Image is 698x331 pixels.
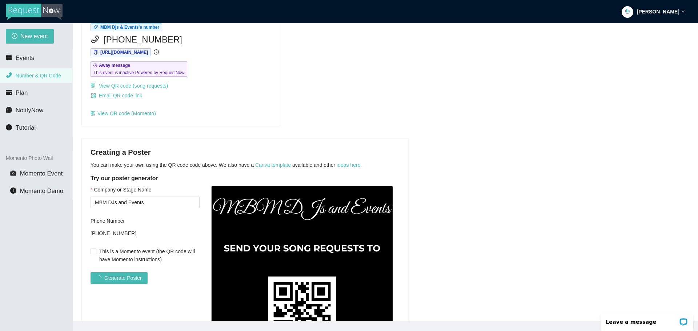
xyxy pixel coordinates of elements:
b: Away message [99,63,130,68]
span: info-circle [10,187,16,194]
img: RequestNow [6,4,63,20]
span: tag [93,25,98,29]
span: This is a Momento event (the QR code will have Momento instructions) [96,247,200,263]
span: [PHONE_NUMBER] [104,33,182,47]
span: phone [6,72,12,78]
span: plus-circle [12,33,17,40]
div: Phone Number [91,217,200,225]
span: MBM Djs & Events's number [100,25,159,30]
strong: [PERSON_NAME] [637,9,679,15]
span: field-time [93,63,98,68]
span: Plan [16,89,28,96]
h4: Creating a Poster [91,147,400,157]
span: Momento Demo [20,187,63,194]
span: This event is inactive Powered by RequestNow [93,69,184,76]
span: credit-card [6,89,12,96]
input: Company or Stage Name [91,197,200,208]
button: qrcodeEmail QR code link [91,90,143,101]
span: info-circle [6,124,12,130]
a: qrcode View QR code (song requests) [91,83,168,89]
span: qrcode [91,83,96,88]
a: Canva template [255,162,291,168]
img: ACg8ocK2yXx_pqOLxyzB6u4gypzGxF_9SGIOMjMYUSG6O46MPj3SSLI=s96-c [622,6,633,18]
span: down [681,10,685,13]
h5: Try our poster generator [91,174,400,183]
span: [URL][DOMAIN_NAME] [100,50,148,55]
span: phone [91,35,99,44]
span: Events [16,55,34,61]
span: Number & QR Code [16,73,61,78]
div: [PHONE_NUMBER] [91,228,200,239]
button: Generate Poster [91,272,148,284]
span: camera [10,170,16,176]
span: info-circle [154,49,159,55]
span: Generate Poster [104,274,142,282]
span: message [6,107,12,113]
span: Momento Event [20,170,63,177]
span: loading [96,275,104,280]
a: qrcodeView QR code (Momento) [91,110,156,116]
span: copy [93,50,98,55]
button: plus-circleNew event [6,29,54,44]
span: NotifyNow [16,107,43,114]
span: calendar [6,55,12,61]
span: New event [20,32,48,41]
span: Email QR code link [99,92,142,100]
span: qrcode [91,111,96,116]
a: ideas here. [337,162,362,168]
label: Company or Stage Name [91,186,151,194]
p: You can make your own using the QR code code above. We also have a available and other [91,161,400,169]
iframe: LiveChat chat widget [596,308,698,331]
span: Tutorial [16,124,36,131]
span: qrcode [91,93,96,99]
